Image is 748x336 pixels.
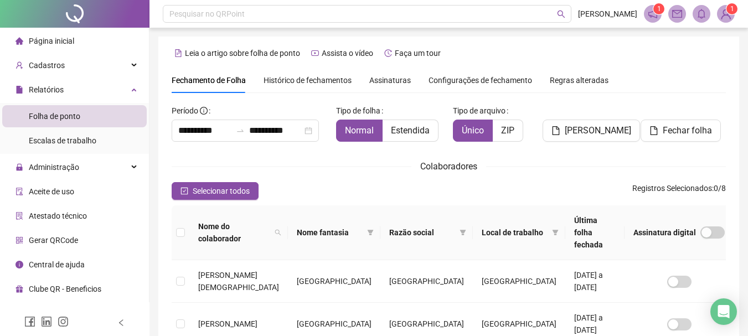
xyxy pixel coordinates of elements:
[550,76,608,84] span: Regras alteradas
[16,61,23,69] span: user-add
[297,226,363,239] span: Nome fantasia
[174,49,182,57] span: file-text
[29,260,85,269] span: Central de ajuda
[565,124,631,137] span: [PERSON_NAME]
[336,105,380,117] span: Tipo de folha
[29,37,74,45] span: Página inicial
[420,161,477,172] span: Colaboradores
[311,49,319,57] span: youtube
[275,229,281,236] span: search
[653,3,664,14] sup: 1
[16,86,23,94] span: file
[236,126,245,135] span: to
[453,105,505,117] span: Tipo de arquivo
[198,220,270,245] span: Nome do colaborador
[697,9,706,19] span: bell
[16,163,23,171] span: lock
[663,124,712,137] span: Fechar folha
[501,125,514,136] span: ZIP
[198,319,257,328] span: [PERSON_NAME]
[117,319,125,327] span: left
[29,285,101,293] span: Clube QR - Beneficios
[172,182,259,200] button: Selecionar todos
[473,260,565,303] td: [GEOGRAPHIC_DATA]
[395,49,441,58] span: Faça um tour
[380,260,473,303] td: [GEOGRAPHIC_DATA]
[457,224,468,241] span: filter
[193,185,250,197] span: Selecionar todos
[29,61,65,70] span: Cadastros
[482,226,548,239] span: Local de trabalho
[185,49,300,58] span: Leia o artigo sobre folha de ponto
[367,229,374,236] span: filter
[389,226,455,239] span: Razão social
[172,106,198,115] span: Período
[264,76,352,85] span: Histórico de fechamentos
[730,5,734,13] span: 1
[462,125,484,136] span: Único
[16,236,23,244] span: qrcode
[29,211,87,220] span: Atestado técnico
[16,188,23,195] span: audit
[172,76,246,85] span: Fechamento de Folha
[552,229,559,236] span: filter
[710,298,737,325] div: Open Intercom Messenger
[429,76,532,84] span: Configurações de fechamento
[384,49,392,57] span: history
[649,126,658,135] span: file
[726,3,737,14] sup: Atualize o seu contato no menu Meus Dados
[391,125,430,136] span: Estendida
[557,10,565,18] span: search
[198,271,279,292] span: [PERSON_NAME][DEMOGRAPHIC_DATA]
[288,260,380,303] td: [GEOGRAPHIC_DATA]
[633,226,696,239] span: Assinatura digital
[29,187,74,196] span: Aceite de uso
[200,107,208,115] span: info-circle
[272,218,283,247] span: search
[657,5,661,13] span: 1
[365,224,376,241] span: filter
[578,8,637,20] span: [PERSON_NAME]
[322,49,373,58] span: Assista o vídeo
[16,261,23,268] span: info-circle
[58,316,69,327] span: instagram
[460,229,466,236] span: filter
[29,236,78,245] span: Gerar QRCode
[24,316,35,327] span: facebook
[641,120,721,142] button: Fechar folha
[16,37,23,45] span: home
[345,125,374,136] span: Normal
[632,182,726,200] span: : 0 / 8
[29,163,79,172] span: Administração
[180,187,188,195] span: check-square
[29,136,96,145] span: Escalas de trabalho
[29,112,80,121] span: Folha de ponto
[41,316,52,327] span: linkedin
[550,224,561,241] span: filter
[369,76,411,84] span: Assinaturas
[551,126,560,135] span: file
[565,260,625,303] td: [DATE] a [DATE]
[29,85,64,94] span: Relatórios
[718,6,734,22] img: 86738
[672,9,682,19] span: mail
[16,212,23,220] span: solution
[16,285,23,293] span: gift
[648,9,658,19] span: notification
[543,120,640,142] button: [PERSON_NAME]
[632,184,712,193] span: Registros Selecionados
[565,205,625,260] th: Última folha fechada
[236,126,245,135] span: swap-right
